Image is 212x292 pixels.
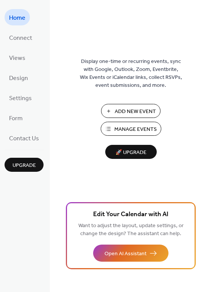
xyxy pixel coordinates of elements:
[80,58,182,89] span: Display one-time or recurring events, sync with Google, Outlook, Zoom, Eventbrite, Wix Events or ...
[9,32,32,44] span: Connect
[5,49,30,66] a: Views
[5,9,30,25] a: Home
[93,209,168,220] span: Edit Your Calendar with AI
[114,126,157,133] span: Manage Events
[12,162,36,170] span: Upgrade
[9,12,25,24] span: Home
[5,158,44,172] button: Upgrade
[9,72,28,84] span: Design
[115,108,156,116] span: Add New Event
[9,52,25,64] span: Views
[9,133,39,144] span: Contact Us
[78,221,184,239] span: Want to adjust the layout, update settings, or change the design? The assistant can help.
[101,104,161,118] button: Add New Event
[104,250,147,258] span: Open AI Assistant
[5,89,36,106] a: Settings
[5,69,33,86] a: Design
[9,113,23,124] span: Form
[5,110,27,126] a: Form
[9,93,32,104] span: Settings
[5,29,37,46] a: Connect
[5,130,44,146] a: Contact Us
[101,122,161,136] button: Manage Events
[93,245,168,262] button: Open AI Assistant
[110,148,152,158] span: 🚀 Upgrade
[105,145,157,159] button: 🚀 Upgrade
